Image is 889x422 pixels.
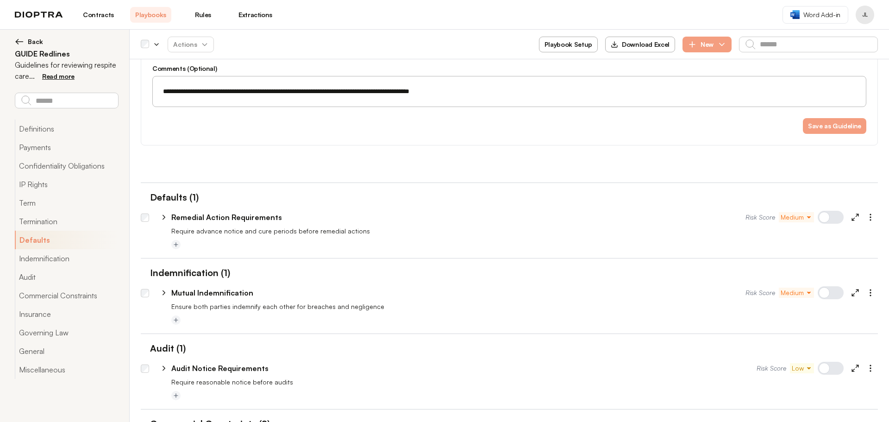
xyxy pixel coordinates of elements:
[171,302,878,311] p: Ensure both parties indemnify each other for breaches and negligence
[171,378,878,387] p: Require reasonable notice before audits
[803,10,840,19] span: Word Add-in
[15,249,118,268] button: Indemnification
[15,175,118,194] button: IP Rights
[152,64,866,73] h3: Comments (Optional)
[781,213,812,222] span: Medium
[779,212,814,222] button: Medium
[141,190,199,204] h1: Defaults (1)
[141,341,186,355] h1: Audit (1)
[15,323,118,342] button: Governing Law
[171,212,282,223] p: Remedial Action Requirements
[15,212,118,231] button: Termination
[790,10,800,19] img: word
[15,120,118,138] button: Definitions
[15,138,118,157] button: Payments
[15,157,118,175] button: Confidentiality Obligations
[779,288,814,298] button: Medium
[856,6,874,24] button: Profile menu
[171,227,878,236] p: Require advance notice and cure periods before remedial actions
[182,7,224,23] a: Rules
[15,37,24,46] img: left arrow
[803,118,866,134] button: Save as Guideline
[166,36,216,53] span: Actions
[15,59,118,82] p: Guidelines for reviewing respite care
[15,360,118,379] button: Miscellaneous
[78,7,119,23] a: Contracts
[605,37,675,52] button: Download Excel
[171,240,181,249] button: Add tag
[130,7,171,23] a: Playbooks
[171,363,269,374] p: Audit Notice Requirements
[745,213,775,222] span: Risk Score
[682,37,732,52] button: New
[141,266,230,280] h1: Indemnification (1)
[15,286,118,305] button: Commercial Constraints
[15,12,63,18] img: logo
[15,268,118,286] button: Audit
[171,287,253,298] p: Mutual Indemnification
[15,37,118,46] button: Back
[29,71,35,81] span: ...
[781,288,812,297] span: Medium
[28,37,43,46] span: Back
[792,364,812,373] span: Low
[15,48,118,59] h2: GUIDE Redlines
[783,6,848,24] a: Word Add-in
[15,342,118,360] button: General
[171,391,181,400] button: Add tag
[757,364,786,373] span: Risk Score
[235,7,276,23] a: Extractions
[745,288,775,297] span: Risk Score
[15,194,118,212] button: Term
[15,305,118,323] button: Insurance
[15,231,118,249] button: Defaults
[141,40,149,49] div: Select all
[171,315,181,325] button: Add tag
[168,37,214,52] button: Actions
[790,363,814,373] button: Low
[539,37,598,52] button: Playbook Setup
[42,72,75,80] span: Read more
